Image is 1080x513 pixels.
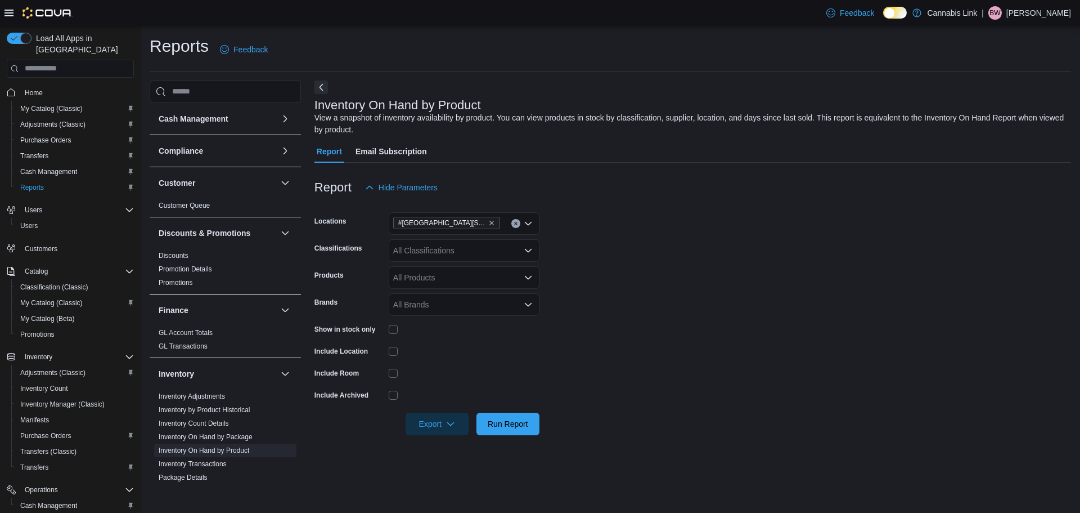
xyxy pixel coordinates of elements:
[159,201,210,210] span: Customer Queue
[159,392,225,400] a: Inventory Adjustments
[16,133,134,147] span: Purchase Orders
[2,202,138,218] button: Users
[11,117,138,132] button: Adjustments (Classic)
[16,118,90,131] a: Adjustments (Classic)
[11,148,138,164] button: Transfers
[16,312,134,325] span: My Catalog (Beta)
[159,227,250,239] h3: Discounts & Promotions
[16,149,134,163] span: Transfers
[314,99,481,112] h3: Inventory On Hand by Product
[16,413,134,427] span: Manifests
[16,382,134,395] span: Inventory Count
[159,145,203,157] h3: Compliance
[2,240,138,257] button: Customers
[20,104,83,113] span: My Catalog (Classic)
[16,102,87,115] a: My Catalog (Classic)
[314,112,1065,136] div: View a snapshot of inventory availability by product. You can view products in stock by classific...
[16,461,134,474] span: Transfers
[988,6,1002,20] div: Braedan Watson
[406,413,469,435] button: Export
[2,349,138,365] button: Inventory
[314,298,337,307] label: Brands
[20,167,77,176] span: Cash Management
[20,283,88,292] span: Classification (Classic)
[2,264,138,279] button: Catalog
[314,217,346,226] label: Locations
[25,267,48,276] span: Catalog
[20,120,85,129] span: Adjustments (Classic)
[11,396,138,412] button: Inventory Manager (Classic)
[20,400,105,409] span: Inventory Manager (Classic)
[16,445,134,458] span: Transfers (Classic)
[524,273,533,282] button: Open list of options
[159,487,208,496] span: Package History
[16,280,93,294] a: Classification (Classic)
[159,447,249,454] a: Inventory On Hand by Product
[2,84,138,101] button: Home
[11,180,138,195] button: Reports
[11,279,138,295] button: Classification (Classic)
[16,165,82,179] a: Cash Management
[159,251,188,260] span: Discounts
[159,329,213,337] a: GL Account Totals
[314,369,359,378] label: Include Room
[25,206,42,215] span: Users
[488,418,528,430] span: Run Report
[524,219,533,228] button: Open list of options
[22,7,73,19] img: Cova
[11,365,138,381] button: Adjustments (Classic)
[393,217,500,229] span: #1 1175 Hyde Park Road, Unit 2B
[16,280,134,294] span: Classification (Classic)
[16,296,87,310] a: My Catalog (Classic)
[20,298,83,307] span: My Catalog (Classic)
[159,473,208,482] span: Package Details
[25,244,57,253] span: Customers
[150,199,301,217] div: Customer
[159,487,208,495] a: Package History
[20,242,62,256] a: Customers
[314,391,368,400] label: Include Archived
[278,144,292,158] button: Compliance
[20,265,134,278] span: Catalog
[150,326,301,358] div: Finance
[159,446,249,455] span: Inventory On Hand by Product
[159,342,208,351] span: GL Transactions
[1006,6,1071,20] p: [PERSON_NAME]
[31,33,134,55] span: Load All Apps in [GEOGRAPHIC_DATA]
[20,136,71,145] span: Purchase Orders
[16,149,53,163] a: Transfers
[16,181,134,194] span: Reports
[11,412,138,428] button: Manifests
[314,244,362,253] label: Classifications
[159,113,228,124] h3: Cash Management
[233,44,268,55] span: Feedback
[20,463,48,472] span: Transfers
[16,118,134,131] span: Adjustments (Classic)
[20,483,62,497] button: Operations
[159,392,225,401] span: Inventory Adjustments
[379,182,438,193] span: Hide Parameters
[159,420,229,427] a: Inventory Count Details
[159,227,276,239] button: Discounts & Promotions
[278,367,292,381] button: Inventory
[20,501,77,510] span: Cash Management
[16,461,53,474] a: Transfers
[361,176,442,199] button: Hide Parameters
[16,312,79,325] a: My Catalog (Beta)
[159,278,193,287] span: Promotions
[314,181,352,194] h3: Report
[11,311,138,327] button: My Catalog (Beta)
[16,429,76,443] a: Purchase Orders
[25,88,43,97] span: Home
[927,6,977,20] p: Cannabis Link
[16,413,53,427] a: Manifests
[159,177,276,189] button: Customer
[11,164,138,180] button: Cash Management
[16,328,59,341] a: Promotions
[11,381,138,396] button: Inventory Count
[159,305,188,316] h3: Finance
[20,183,44,192] span: Reports
[159,419,229,428] span: Inventory Count Details
[822,2,879,24] a: Feedback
